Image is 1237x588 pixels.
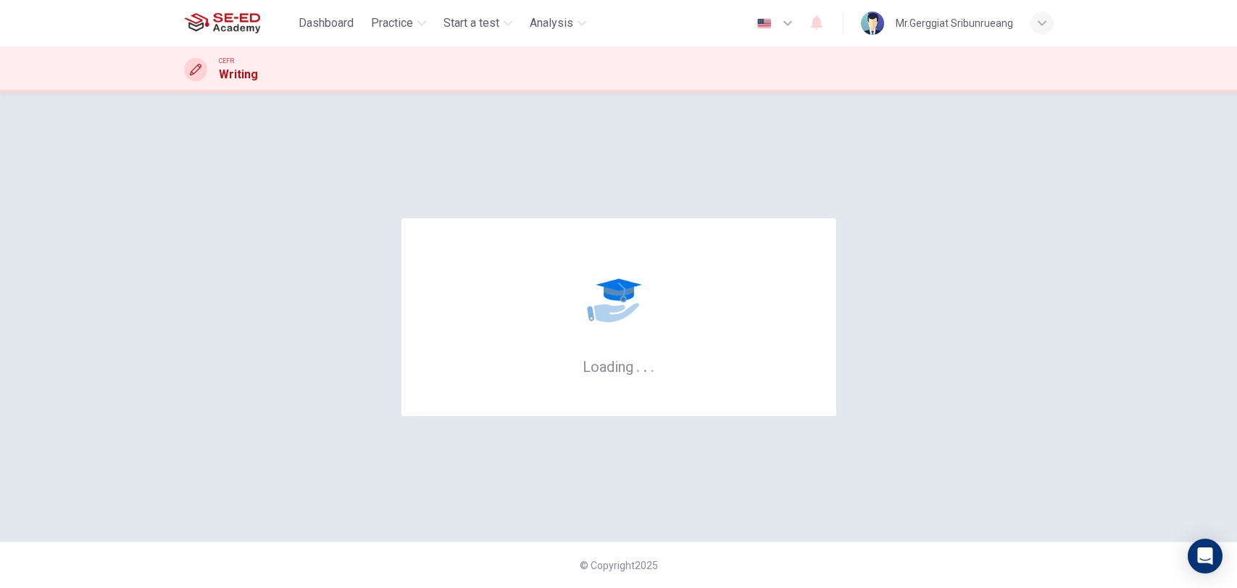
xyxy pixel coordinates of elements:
img: en [755,18,773,29]
h6: . [643,353,648,377]
h6: Loading [583,357,655,376]
span: Practice [371,15,413,32]
span: © Copyright 2025 [580,560,658,571]
div: Open Intercom Messenger [1188,539,1223,573]
button: Practice [365,10,432,36]
span: Dashboard [299,15,354,32]
span: Analysis [530,15,573,32]
h1: Writing [219,66,258,83]
h6: . [650,353,655,377]
button: Start a test [438,10,518,36]
img: Profile picture [861,12,884,35]
span: CEFR [219,56,234,66]
img: SE-ED Academy logo [184,9,260,38]
button: Dashboard [293,10,359,36]
div: Mr.Gerggiat Sribunrueang [896,15,1013,32]
a: SE-ED Academy logo [184,9,293,38]
span: Start a test [443,15,499,32]
h6: . [636,353,641,377]
button: Analysis [524,10,592,36]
